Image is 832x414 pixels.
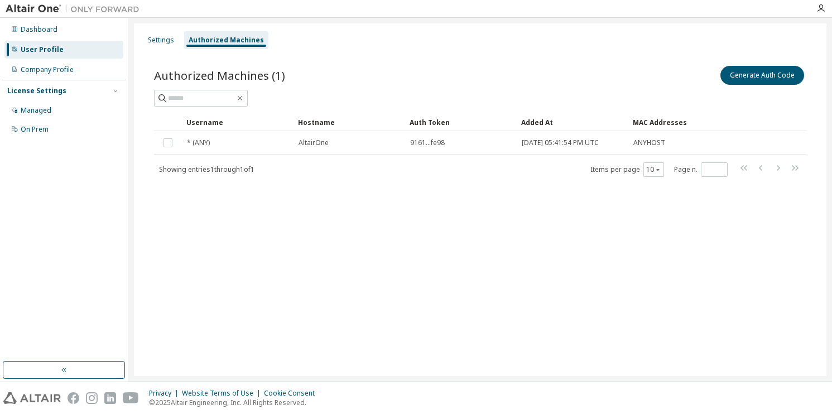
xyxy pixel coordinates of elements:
[522,138,599,147] span: [DATE] 05:41:54 PM UTC
[7,86,66,95] div: License Settings
[633,138,665,147] span: ANYHOST
[3,392,61,404] img: altair_logo.svg
[187,138,210,147] span: * (ANY)
[186,113,289,131] div: Username
[646,165,661,174] button: 10
[21,25,57,34] div: Dashboard
[6,3,145,15] img: Altair One
[189,36,264,45] div: Authorized Machines
[182,389,264,398] div: Website Terms of Use
[148,36,174,45] div: Settings
[410,113,512,131] div: Auth Token
[298,113,401,131] div: Hostname
[68,392,79,404] img: facebook.svg
[123,392,139,404] img: youtube.svg
[720,66,804,85] button: Generate Auth Code
[86,392,98,404] img: instagram.svg
[21,45,64,54] div: User Profile
[21,125,49,134] div: On Prem
[633,113,692,131] div: MAC Addresses
[21,65,74,74] div: Company Profile
[410,138,445,147] span: 9161...fe98
[674,162,728,177] span: Page n.
[154,68,285,83] span: Authorized Machines (1)
[104,392,116,404] img: linkedin.svg
[590,162,664,177] span: Items per page
[149,389,182,398] div: Privacy
[264,389,321,398] div: Cookie Consent
[21,106,51,115] div: Managed
[521,113,624,131] div: Added At
[159,165,254,174] span: Showing entries 1 through 1 of 1
[149,398,321,407] p: © 2025 Altair Engineering, Inc. All Rights Reserved.
[299,138,329,147] span: AltairOne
